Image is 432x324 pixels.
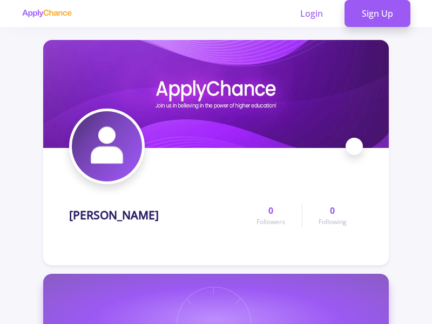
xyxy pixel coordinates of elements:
a: 0Followers [240,204,301,227]
img: applychance logo text only [22,9,72,18]
img: Mudaser Mayarcover image [43,40,389,148]
h1: [PERSON_NAME] [69,208,159,222]
span: Following [319,217,347,227]
span: 0 [330,204,335,217]
a: 0Following [302,204,363,227]
span: Followers [256,217,285,227]
img: Mudaser Mayaravatar [72,111,142,181]
span: 0 [268,204,273,217]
